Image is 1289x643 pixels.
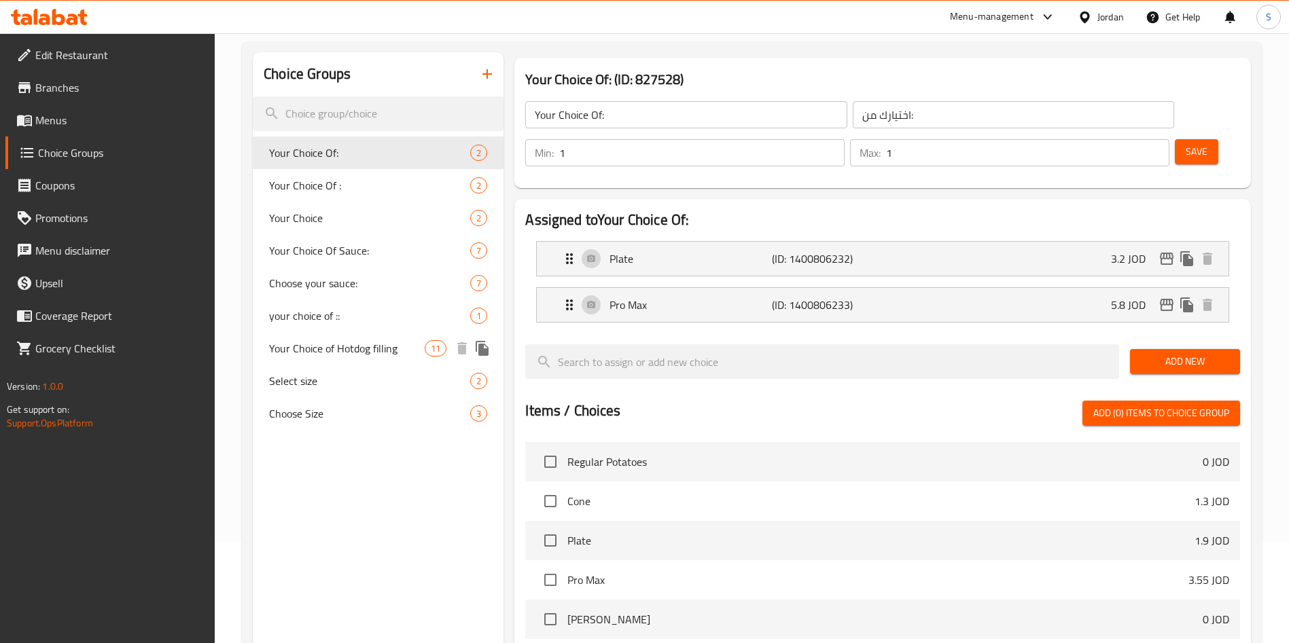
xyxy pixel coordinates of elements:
span: Save [1186,143,1207,160]
div: Choose Size3 [253,397,504,430]
div: Your Choice2 [253,202,504,234]
button: delete [1197,249,1218,269]
span: Select size [269,373,470,389]
a: Menu disclaimer [5,234,215,267]
div: Choices [470,405,487,422]
button: duplicate [472,338,493,359]
button: delete [452,338,472,359]
h2: Items / Choices [525,401,620,421]
span: Your Choice Of: [269,145,470,161]
div: Select size2 [253,365,504,397]
span: Menus [35,112,205,128]
button: edit [1156,295,1177,315]
span: Select choice [536,566,565,594]
p: 1.3 JOD [1195,493,1229,509]
div: Choices [470,308,487,324]
span: Pro Max [567,572,1188,588]
p: Plate [610,251,771,267]
div: Choose your sauce:7 [253,267,504,299]
span: 2 [471,212,487,225]
div: Jordan [1097,10,1124,24]
span: Coupons [35,177,205,194]
span: Coverage Report [35,308,205,324]
span: Upsell [35,275,205,291]
span: Select choice [536,526,565,555]
p: 0 JOD [1203,454,1229,470]
span: 2 [471,375,487,388]
div: Choices [470,373,487,389]
p: Pro Max [610,297,771,313]
span: 11 [425,342,446,355]
a: Upsell [5,267,215,299]
span: 2 [471,147,487,160]
div: Your Choice of Hotdog filling11deleteduplicate [253,332,504,365]
span: Choose Size [269,405,470,422]
span: 7 [471,277,487,290]
span: Select choice [536,447,565,476]
div: Choices [470,145,487,161]
h3: Your Choice Of: (ID: 827528) [525,69,1240,90]
span: S [1266,10,1271,24]
button: Add (0) items to choice group [1082,401,1240,426]
h2: Choice Groups [264,64,351,84]
div: Your Choice Of:2 [253,136,504,169]
input: search [525,344,1119,379]
span: Grocery Checklist [35,340,205,356]
p: Max: [860,145,881,161]
p: (ID: 1400806232) [772,251,880,267]
div: Menu-management [950,9,1034,25]
span: your choice of :: [269,308,470,324]
div: Choices [470,210,487,226]
span: Your Choice [269,210,470,226]
input: search [253,96,504,131]
a: Choice Groups [5,136,215,169]
p: (ID: 1400806233) [772,297,880,313]
span: Regular Potatoes [567,454,1203,470]
div: Your Choice Of Sauce:7 [253,234,504,267]
span: 3 [471,407,487,420]
div: Choices [425,340,446,356]
span: Version: [7,378,40,395]
span: Your Choice Of Sauce: [269,242,470,259]
a: Edit Restaurant [5,39,215,71]
span: 1 [471,310,487,323]
div: Your Choice Of :2 [253,169,504,202]
button: Save [1175,139,1218,164]
a: Grocery Checklist [5,332,215,365]
span: Select choice [536,487,565,515]
span: Add (0) items to choice group [1093,405,1229,422]
button: duplicate [1177,295,1197,315]
div: Expand [537,288,1229,322]
p: 0 JOD [1203,611,1229,627]
button: duplicate [1177,249,1197,269]
div: Expand [537,242,1229,276]
span: Choice Groups [38,145,205,161]
li: Expand [525,282,1240,328]
p: 3.55 JOD [1188,572,1229,588]
p: 5.8 JOD [1111,297,1156,313]
span: Your Choice of Hotdog filling [269,340,425,356]
span: Select choice [536,605,565,633]
span: Add New [1141,353,1229,370]
span: 7 [471,244,487,257]
a: Support.OpsPlatform [7,414,93,432]
span: Plate [567,532,1195,549]
span: Promotions [35,210,205,226]
a: Coverage Report [5,299,215,332]
span: 1.0.0 [42,378,63,395]
h2: Assigned to Your Choice Of: [525,210,1240,230]
span: Get support on: [7,401,69,418]
a: Coupons [5,169,215,202]
a: Menus [5,104,215,136]
span: 2 [471,179,487,192]
p: 1.9 JOD [1195,532,1229,549]
div: Choices [470,177,487,194]
button: delete [1197,295,1218,315]
span: Edit Restaurant [35,47,205,63]
span: Branches [35,79,205,96]
p: 3.2 JOD [1111,251,1156,267]
span: Menu disclaimer [35,242,205,259]
span: Your Choice Of : [269,177,470,194]
a: Promotions [5,202,215,234]
div: Choices [470,242,487,259]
